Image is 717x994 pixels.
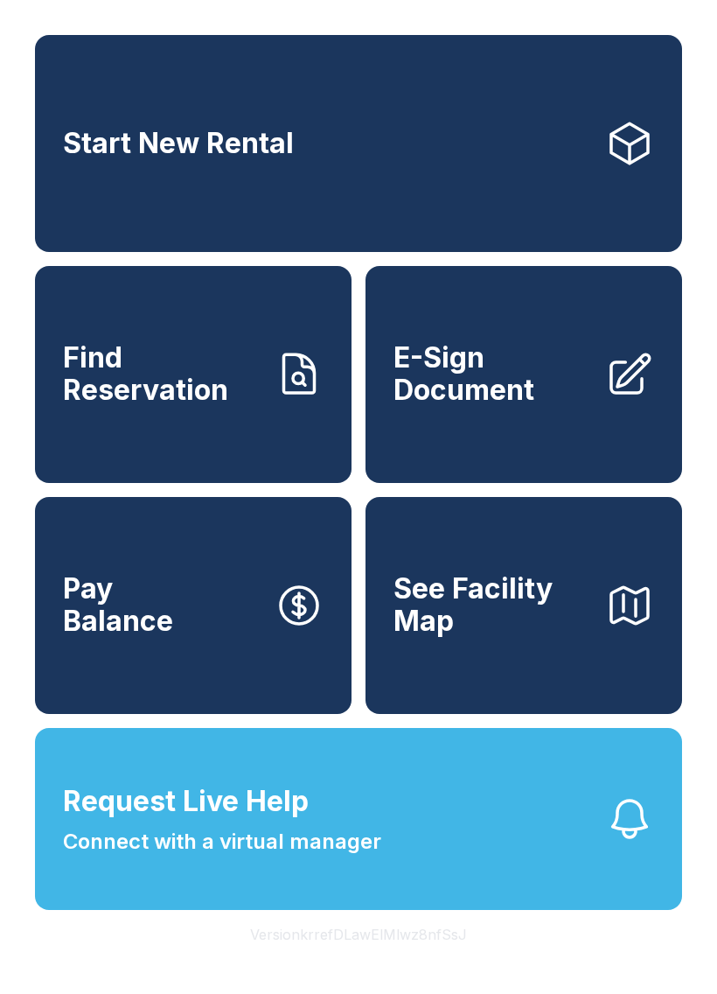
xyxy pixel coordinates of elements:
span: Request Live Help [63,780,309,822]
span: Find Reservation [63,342,261,406]
span: Connect with a virtual manager [63,826,381,857]
span: Start New Rental [63,128,294,160]
span: E-Sign Document [393,342,591,406]
span: Pay Balance [63,573,173,637]
a: E-Sign Document [365,266,682,483]
button: VersionkrrefDLawElMlwz8nfSsJ [236,910,481,959]
button: Request Live HelpConnect with a virtual manager [35,728,682,910]
span: See Facility Map [393,573,591,637]
a: Start New Rental [35,35,682,252]
button: PayBalance [35,497,352,714]
button: See Facility Map [365,497,682,714]
a: Find Reservation [35,266,352,483]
